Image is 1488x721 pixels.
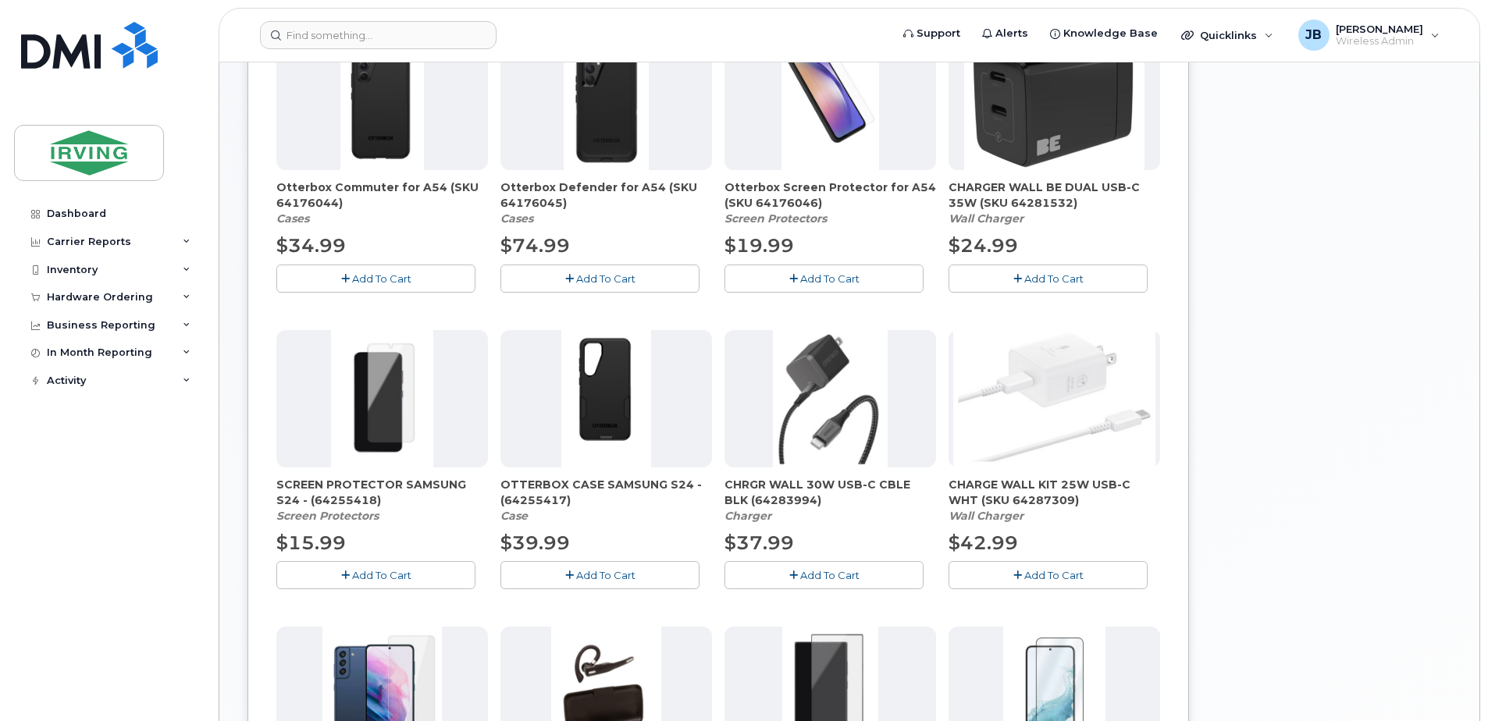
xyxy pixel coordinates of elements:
[724,234,794,257] span: $19.99
[949,179,1160,211] span: CHARGER WALL BE DUAL USB-C 35W (SKU 64281532)
[500,477,712,508] span: OTTERBOX CASE SAMSUNG S24 - (64255417)
[995,26,1028,41] span: Alerts
[949,179,1160,226] div: CHARGER WALL BE DUAL USB-C 35W (SKU 64281532)
[1024,272,1084,285] span: Add To Cart
[724,179,936,211] span: Otterbox Screen Protector for A54 (SKU 64176046)
[964,33,1144,170] img: CHARGER_WALL_BE_DUAL_USB-C_35W.png
[892,18,971,49] a: Support
[724,561,924,588] button: Add To Cart
[781,33,878,170] img: vkj0Pdgs6lCpeFGCgyHSqGHdsSkV7w1UtQ.png
[949,561,1148,588] button: Add To Cart
[576,272,635,285] span: Add To Cart
[724,179,936,226] div: Otterbox Screen Protector for A54 (SKU 64176046)
[564,33,650,170] img: m0kDPa9pGFr2ipVU8lUttgvA-mzSNMkwQA__1_.png
[1336,23,1423,35] span: [PERSON_NAME]
[724,531,794,554] span: $37.99
[1024,569,1084,581] span: Add To Cart
[1170,20,1284,51] div: Quicklinks
[500,265,700,292] button: Add To Cart
[276,509,379,523] em: Screen Protectors
[352,569,411,581] span: Add To Cart
[340,33,424,170] img: HUTNeC_2kmGlKmmLmFrCaum8X_p-RzZbmA.png
[352,272,411,285] span: Add To Cart
[949,211,1023,226] em: Wall Charger
[1287,20,1451,51] div: Jim Briggs
[1305,26,1322,44] span: JB
[500,179,712,211] span: Otterbox Defender for A54 (SKU 64176045)
[800,272,860,285] span: Add To Cart
[500,561,700,588] button: Add To Cart
[561,330,651,467] img: thumbnail_image006.png
[500,509,528,523] em: Case
[276,211,309,226] em: Cases
[276,477,488,524] div: SCREEN PROTECTOR SAMSUNG S24 - (64255418)
[971,18,1039,49] a: Alerts
[917,26,960,41] span: Support
[500,179,712,226] div: Otterbox Defender for A54 (SKU 64176045)
[276,477,488,508] span: SCREEN PROTECTOR SAMSUNG S24 - (64255418)
[276,179,488,226] div: Otterbox Commuter for A54 (SKU 64176044)
[1063,26,1158,41] span: Knowledge Base
[800,569,860,581] span: Add To Cart
[773,330,887,467] img: chrgr_wall_30w_-_blk.png
[724,477,936,508] span: CHRGR WALL 30W USB-C CBLE BLK (64283994)
[949,234,1018,257] span: $24.99
[724,211,827,226] em: Screen Protectors
[500,234,570,257] span: $74.99
[276,265,475,292] button: Add To Cart
[1039,18,1169,49] a: Knowledge Base
[500,477,712,524] div: OTTERBOX CASE SAMSUNG S24 - (64255417)
[1200,29,1257,41] span: Quicklinks
[949,265,1148,292] button: Add To Cart
[1336,35,1423,48] span: Wireless Admin
[276,531,346,554] span: $15.99
[724,265,924,292] button: Add To Cart
[500,531,570,554] span: $39.99
[276,561,475,588] button: Add To Cart
[949,477,1160,524] div: CHARGE WALL KIT 25W USB-C WHT (SKU 64287309)
[331,330,433,467] img: thumbnail_image005.png
[724,509,771,523] em: Charger
[276,234,346,257] span: $34.99
[724,477,936,524] div: CHRGR WALL 30W USB-C CBLE BLK (64283994)
[953,330,1156,467] img: CHARGE_WALL_KIT_25W_USB-C_WHT.png
[500,211,533,226] em: Cases
[576,569,635,581] span: Add To Cart
[949,509,1023,523] em: Wall Charger
[949,531,1018,554] span: $42.99
[260,21,497,49] input: Find something...
[949,477,1160,508] span: CHARGE WALL KIT 25W USB-C WHT (SKU 64287309)
[276,179,488,211] span: Otterbox Commuter for A54 (SKU 64176044)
